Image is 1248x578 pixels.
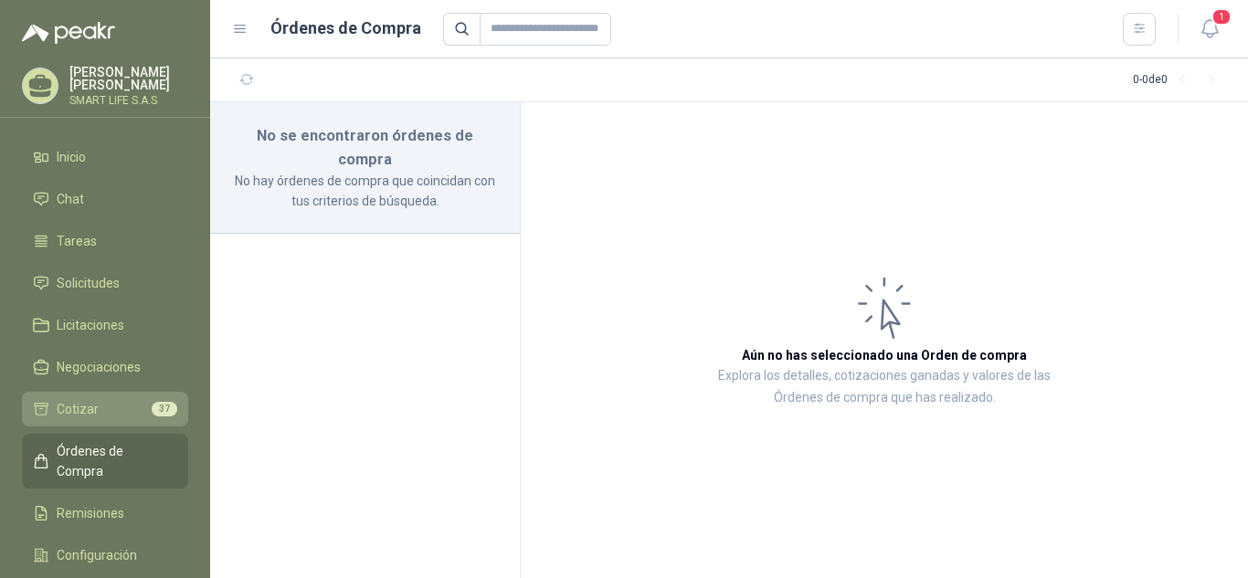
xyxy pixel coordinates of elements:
span: Inicio [57,147,86,167]
span: Chat [57,189,84,209]
a: Licitaciones [22,308,188,342]
div: 0 - 0 de 0 [1133,66,1226,95]
h3: No se encontraron órdenes de compra [232,124,498,171]
h1: Órdenes de Compra [270,16,421,41]
a: Negociaciones [22,350,188,384]
p: [PERSON_NAME] [PERSON_NAME] [69,66,188,91]
p: No hay órdenes de compra que coincidan con tus criterios de búsqueda. [232,171,498,211]
img: Logo peakr [22,22,115,44]
span: Configuración [57,545,137,565]
a: Inicio [22,140,188,174]
span: 1 [1211,8,1232,26]
span: Remisiones [57,503,124,523]
a: Solicitudes [22,266,188,300]
a: Tareas [22,224,188,258]
span: Cotizar [57,399,99,419]
a: Configuración [22,538,188,573]
a: Chat [22,182,188,216]
span: 37 [152,402,177,416]
p: Explora los detalles, cotizaciones ganadas y valores de las Órdenes de compra que has realizado. [703,365,1065,409]
button: 1 [1193,13,1226,46]
span: Tareas [57,231,97,251]
h3: Aún no has seleccionado una Orden de compra [742,345,1027,365]
a: Órdenes de Compra [22,434,188,489]
a: Cotizar37 [22,392,188,426]
span: Licitaciones [57,315,124,335]
span: Solicitudes [57,273,120,293]
span: Órdenes de Compra [57,441,171,481]
a: Remisiones [22,496,188,531]
span: Negociaciones [57,357,141,377]
p: SMART LIFE S.A.S [69,95,188,106]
